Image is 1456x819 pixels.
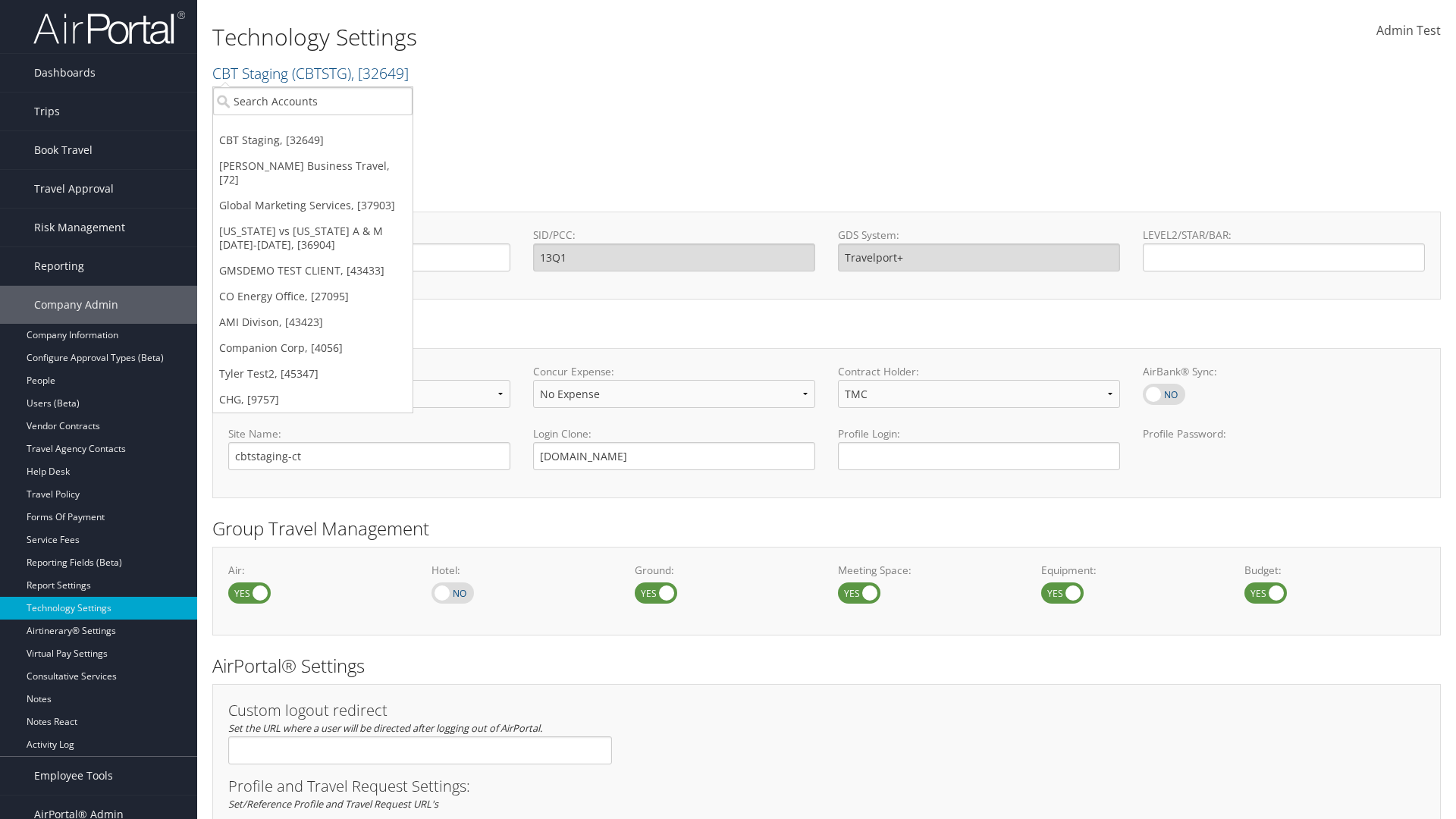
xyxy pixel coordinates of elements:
[838,442,1120,470] input: Profile Login:
[838,563,1018,578] label: Meeting Space:
[431,563,612,578] label: Hotel:
[33,10,185,45] img: airportal-logo.png
[1376,22,1441,39] span: Admin Test
[212,653,1441,679] h2: AirPortal® Settings
[34,209,125,246] span: Risk Management
[34,757,113,795] span: Employee Tools
[635,563,815,578] label: Ground:
[228,563,409,578] label: Air:
[228,797,438,811] em: Set/Reference Profile and Travel Request URL's
[34,286,118,324] span: Company Admin
[213,153,413,193] a: [PERSON_NAME] Business Travel, [72]
[212,63,409,83] a: CBT Staging
[1143,364,1425,379] label: AirBank® Sync:
[533,364,815,379] label: Concur Expense:
[838,426,1120,469] label: Profile Login:
[1041,563,1222,578] label: Equipment:
[213,258,413,284] a: GMSDEMO TEST CLIENT, [43433]
[292,63,351,83] span: ( CBTSTG )
[228,721,542,735] em: Set the URL where a user will be directed after logging out of AirPortal.
[212,21,1031,53] h1: Technology Settings
[213,193,413,218] a: Global Marketing Services, [37903]
[34,247,84,285] span: Reporting
[213,218,413,258] a: [US_STATE] vs [US_STATE] A & M [DATE]-[DATE], [36904]
[213,335,413,361] a: Companion Corp, [4056]
[1143,426,1425,469] label: Profile Password:
[1143,384,1185,405] label: AirBank® Sync
[213,361,413,387] a: Tyler Test2, [45347]
[212,317,1441,343] h2: Online Booking Tool
[1376,8,1441,55] a: Admin Test
[212,180,1429,206] h2: GDS
[533,426,815,441] label: Login Clone:
[213,284,413,309] a: CO Energy Office, [27095]
[212,516,1441,541] h2: Group Travel Management
[213,87,413,115] input: Search Accounts
[228,779,1425,794] h3: Profile and Travel Request Settings:
[213,127,413,153] a: CBT Staging, [32649]
[533,227,815,243] label: SID/PCC:
[213,309,413,335] a: AMI Divison, [43423]
[34,170,114,208] span: Travel Approval
[351,63,409,83] span: , [ 32649 ]
[34,93,60,130] span: Trips
[1143,227,1425,243] label: LEVEL2/STAR/BAR:
[34,54,96,92] span: Dashboards
[1244,563,1425,578] label: Budget:
[34,131,93,169] span: Book Travel
[838,227,1120,243] label: GDS System:
[213,387,413,413] a: CHG, [9757]
[228,703,612,718] h3: Custom logout redirect
[838,364,1120,379] label: Contract Holder:
[228,426,510,441] label: Site Name:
